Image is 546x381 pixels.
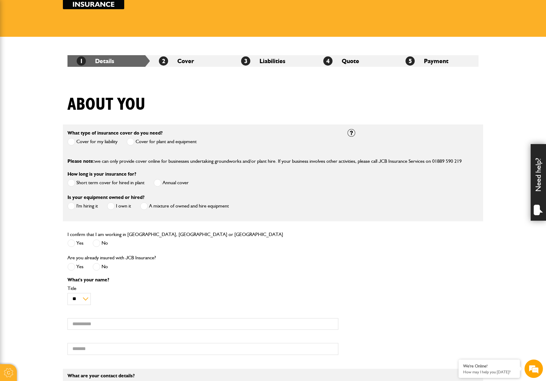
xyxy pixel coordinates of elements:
[67,94,145,115] h1: About you
[77,56,86,66] span: 1
[463,370,515,374] p: How may I help you today?
[67,172,136,177] label: How long is your insurance for?
[67,55,150,67] li: Details
[67,179,144,187] label: Short term cover for hired in plant
[314,55,396,67] li: Quote
[107,202,131,210] label: I own it
[241,56,250,66] span: 3
[67,157,479,165] p: we can only provide cover online for businesses undertaking groundworks and/or plant hire. If you...
[67,286,338,291] label: Title
[154,179,189,187] label: Annual cover
[67,158,94,164] span: Please note:
[67,255,156,260] label: Are you already insured with JCB Insurance?
[323,56,333,66] span: 4
[67,239,83,247] label: Yes
[531,144,546,221] div: Need help?
[140,202,229,210] label: A mixture of owned and hire equipment
[93,239,108,247] label: No
[67,232,283,237] label: I confirm that I am working in [GEOGRAPHIC_DATA], [GEOGRAPHIC_DATA] or [GEOGRAPHIC_DATA]
[463,364,515,369] div: We're Online!
[67,263,83,271] label: Yes
[67,202,98,210] label: I'm hiring it
[93,263,108,271] label: No
[159,56,168,66] span: 2
[127,138,197,146] label: Cover for plant and equipment
[67,373,338,378] p: What are your contact details?
[67,195,144,200] label: Is your equipment owned or hired?
[396,55,479,67] li: Payment
[406,56,415,66] span: 5
[67,277,338,282] p: What's your name?
[150,55,232,67] li: Cover
[67,131,163,135] label: What type of insurance cover do you need?
[232,55,314,67] li: Liabilities
[67,138,117,146] label: Cover for my liability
